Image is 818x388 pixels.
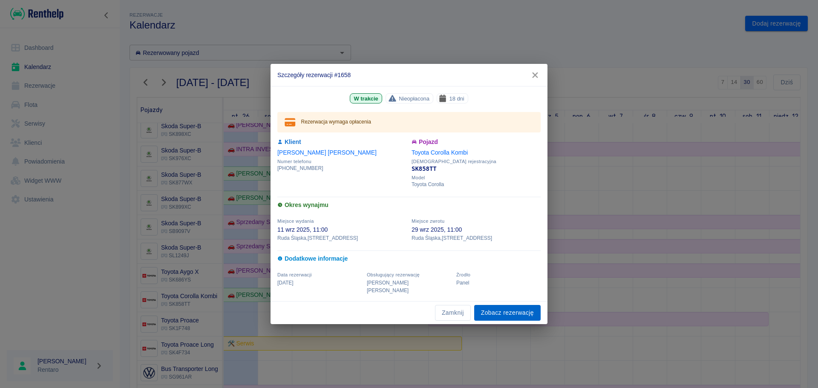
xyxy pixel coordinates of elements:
span: Żrodło [456,272,470,277]
a: Zobacz rezerwację [474,305,541,321]
a: [PERSON_NAME] [PERSON_NAME] [277,149,377,156]
p: 11 wrz 2025, 11:00 [277,225,406,234]
p: Ruda Śląska , [STREET_ADDRESS] [412,234,541,242]
span: Nieopłacona [395,94,433,103]
p: SK858TT [412,164,541,173]
h6: Pojazd [412,138,541,147]
span: Data rezerwacji [277,272,312,277]
div: Rezerwacja wymaga opłacenia [301,115,371,130]
a: Toyota Corolla Kombi [412,149,468,156]
p: [DATE] [277,279,362,287]
span: Miejsce zwrotu [412,218,444,224]
p: Ruda Śląska , [STREET_ADDRESS] [277,234,406,242]
p: [PHONE_NUMBER] [277,164,406,172]
span: Obsługujący rezerwację [367,272,420,277]
h6: Okres wynajmu [277,201,541,210]
p: [PERSON_NAME] [PERSON_NAME] [367,279,451,294]
span: Numer telefonu [277,159,406,164]
span: 18 dni [446,94,467,103]
span: Model [412,175,541,181]
button: Zamknij [435,305,471,321]
p: 29 wrz 2025, 11:00 [412,225,541,234]
span: W trakcie [350,94,381,103]
h6: Klient [277,138,406,147]
p: Toyota Corolla [412,181,541,188]
p: Panel [456,279,541,287]
span: [DEMOGRAPHIC_DATA] rejestracyjna [412,159,541,164]
span: Miejsce wydania [277,218,314,224]
h6: Dodatkowe informacje [277,254,541,263]
h2: Szczegóły rezerwacji #1658 [271,64,547,86]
